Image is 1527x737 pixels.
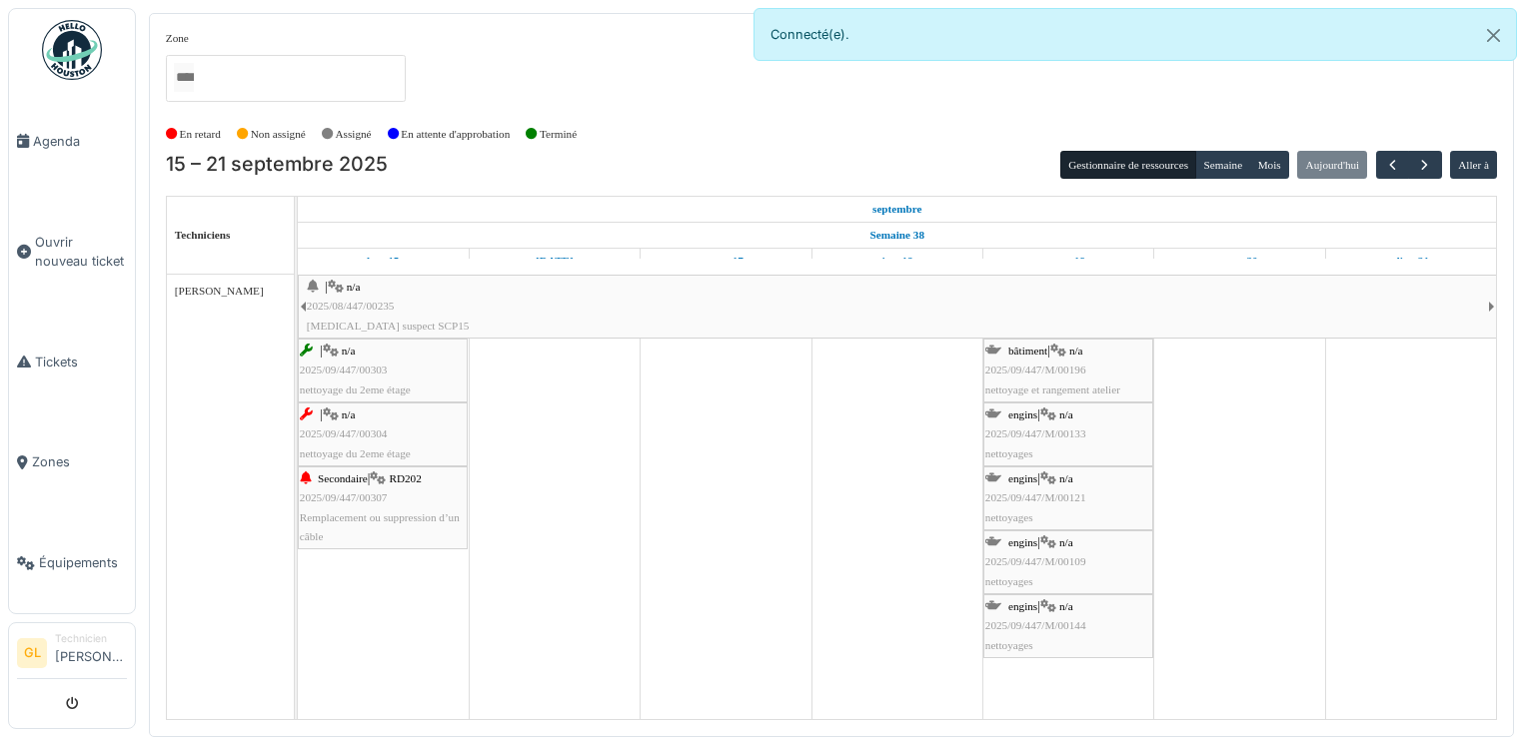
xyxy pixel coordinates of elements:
div: | [985,533,1151,591]
div: | [985,405,1151,463]
span: 2025/09/447/00303 [300,364,388,375]
div: Technicien [55,631,127,646]
a: GL Technicien[PERSON_NAME] [17,631,127,679]
label: En retard [180,126,221,143]
span: nettoyages [985,639,1033,651]
button: Close [1471,9,1516,62]
div: | [985,342,1151,399]
span: 2025/09/447/M/00196 [985,364,1086,375]
span: bâtiment [1008,345,1047,357]
button: Précédent [1376,151,1409,180]
span: n/a [342,408,356,420]
li: [PERSON_NAME] [55,631,127,674]
a: 15 septembre 2025 [867,197,927,222]
a: 16 septembre 2025 [531,249,579,274]
button: Aujourd'hui [1297,151,1367,179]
a: 19 septembre 2025 [1046,249,1090,274]
span: RD202 [389,472,421,484]
span: nettoyage du 2eme étage [300,383,411,395]
span: 2025/09/447/M/00144 [985,619,1086,631]
div: | [300,342,466,399]
span: n/a [1059,600,1073,612]
span: nettoyage du 2eme étage [300,447,411,459]
span: [MEDICAL_DATA] suspect SCP15 [307,320,470,332]
span: nettoyage et rangement atelier [985,383,1120,395]
div: | [985,597,1151,655]
a: Zones [9,412,135,513]
span: 2025/09/447/M/00121 [985,491,1086,503]
span: n/a [1059,408,1073,420]
span: n/a [1059,536,1073,548]
span: n/a [347,281,361,293]
a: Ouvrir nouveau ticket [9,192,135,312]
button: Aller à [1450,151,1497,179]
span: engins [1008,536,1037,548]
div: | [300,469,466,546]
span: [PERSON_NAME] [175,285,264,297]
span: Agenda [33,132,127,151]
li: GL [17,638,47,668]
span: 2025/09/447/00307 [300,491,388,503]
a: 18 septembre 2025 [876,249,918,274]
button: Semaine [1195,151,1250,179]
span: engins [1008,600,1037,612]
a: Semaine 38 [865,223,929,248]
div: | [985,469,1151,527]
span: n/a [1059,472,1073,484]
span: nettoyages [985,447,1033,459]
a: 15 septembre 2025 [362,249,404,274]
span: 2025/09/447/M/00109 [985,555,1086,567]
span: Techniciens [175,229,231,241]
a: 20 septembre 2025 [1217,249,1263,274]
div: Connecté(e). [754,8,1517,61]
h2: 15 – 21 septembre 2025 [166,153,388,177]
div: | [307,278,1488,336]
input: Tous [174,63,194,92]
span: Remplacement ou suppression d’un câble [300,511,460,542]
span: Ouvrir nouveau ticket [35,233,127,271]
a: Équipements [9,512,135,613]
span: engins [1008,408,1037,420]
span: engins [1008,472,1037,484]
a: 21 septembre 2025 [1389,249,1434,274]
span: nettoyages [985,511,1033,523]
button: Mois [1249,151,1289,179]
label: Non assigné [251,126,306,143]
img: Badge_color-CXgf-gQk.svg [42,20,102,80]
span: Équipements [39,553,127,572]
span: n/a [1069,345,1083,357]
label: Terminé [540,126,577,143]
span: 2025/08/447/00235 [307,300,395,312]
button: Suivant [1408,151,1441,180]
a: Agenda [9,91,135,192]
button: Gestionnaire de ressources [1060,151,1196,179]
span: Zones [32,452,127,471]
span: nettoyages [985,575,1033,587]
div: | [300,405,466,463]
span: 2025/09/447/00304 [300,427,388,439]
a: Tickets [9,312,135,412]
a: 17 septembre 2025 [704,249,749,274]
span: Secondaire [318,472,368,484]
span: Tickets [35,353,127,371]
label: Assigné [336,126,372,143]
label: En attente d'approbation [401,126,510,143]
span: n/a [342,345,356,357]
label: Zone [166,30,189,47]
span: 2025/09/447/M/00133 [985,427,1086,439]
